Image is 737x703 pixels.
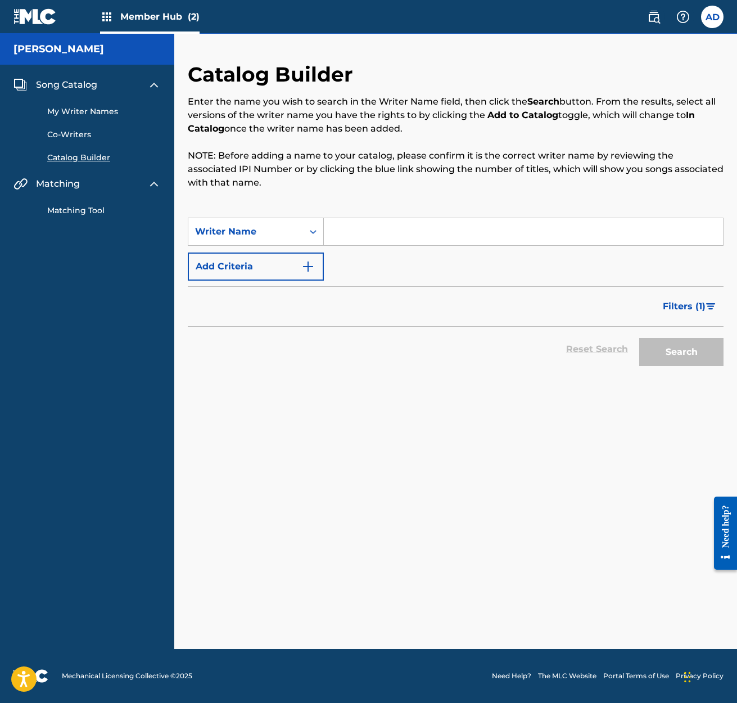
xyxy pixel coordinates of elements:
img: Song Catalog [13,78,27,92]
button: Add Criteria [188,253,324,281]
span: Member Hub [120,10,200,23]
span: Song Catalog [36,78,97,92]
a: Matching Tool [47,205,161,217]
img: Matching [13,177,28,191]
h5: Arthur Edward Dixson [13,43,104,56]
h2: Catalog Builder [188,62,359,87]
img: Top Rightsholders [100,10,114,24]
strong: Add to Catalog [487,110,558,120]
iframe: Chat Widget [681,649,737,703]
a: Portal Terms of Use [603,671,669,681]
span: Matching [36,177,80,191]
button: Filters (1) [656,292,724,321]
a: Privacy Policy [676,671,724,681]
strong: Search [527,96,559,107]
iframe: Resource Center [706,485,737,582]
img: filter [706,303,716,310]
div: Writer Name [195,225,296,238]
a: Song CatalogSong Catalog [13,78,97,92]
form: Search Form [188,218,724,372]
a: Public Search [643,6,665,28]
img: MLC Logo [13,8,57,25]
img: expand [147,78,161,92]
a: Need Help? [492,671,531,681]
span: Mechanical Licensing Collective © 2025 [62,671,192,681]
a: My Writer Names [47,106,161,118]
a: The MLC Website [538,671,596,681]
span: Filters ( 1 ) [663,300,706,313]
p: NOTE: Before adding a name to your catalog, please confirm it is the correct writer name by revie... [188,149,724,190]
span: (2) [188,11,200,22]
img: 9d2ae6d4665cec9f34b9.svg [301,260,315,273]
img: help [676,10,690,24]
img: expand [147,177,161,191]
img: search [647,10,661,24]
div: Drag [684,660,691,694]
a: Catalog Builder [47,152,161,164]
p: Enter the name you wish to search in the Writer Name field, then click the button. From the resul... [188,95,724,136]
div: Help [672,6,694,28]
img: logo [13,669,48,683]
a: Co-Writers [47,129,161,141]
div: User Menu [701,6,724,28]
